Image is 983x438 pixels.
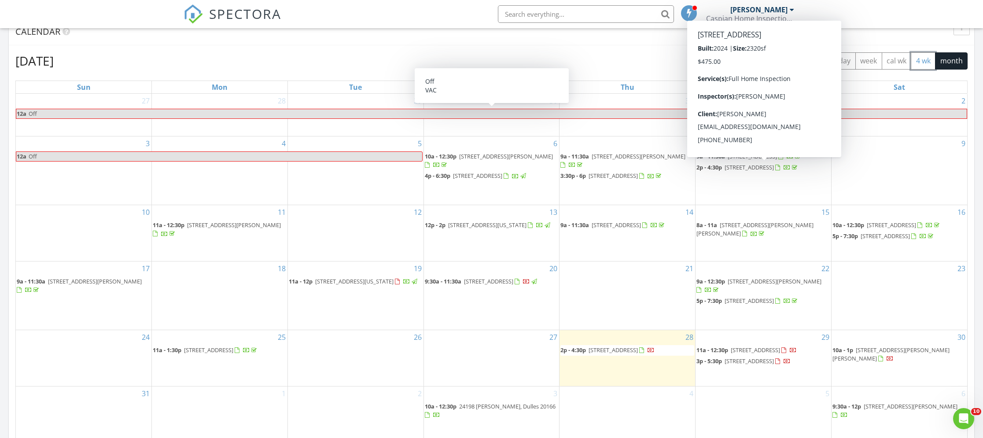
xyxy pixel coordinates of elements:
[15,52,54,70] h2: [DATE]
[552,136,559,151] a: Go to August 6, 2025
[832,231,966,242] a: 5p - 7:30p [STREET_ADDRESS]
[280,386,287,401] a: Go to September 1, 2025
[289,277,419,285] a: 11a - 12p [STREET_ADDRESS][US_STATE]
[75,81,92,93] a: Sunday
[560,221,666,229] a: 9a - 11:30a [STREET_ADDRESS]
[560,152,685,169] a: 9a - 11:30a [STREET_ADDRESS][PERSON_NAME]
[831,94,967,136] td: Go to August 2, 2025
[16,330,152,386] td: Go to August 24, 2025
[184,12,281,30] a: SPECTORA
[731,52,763,70] button: [DATE]
[153,221,184,229] span: 11a - 12:30p
[140,330,151,344] a: Go to August 24, 2025
[287,386,423,438] td: Go to September 2, 2025
[696,163,722,171] span: 2p - 4:30p
[315,277,394,285] span: [STREET_ADDRESS][US_STATE]
[210,81,229,93] a: Monday
[696,357,791,365] a: 3p - 5:30p [STREET_ADDRESS]
[276,94,287,108] a: Go to July 28, 2025
[187,221,281,229] span: [STREET_ADDRESS][PERSON_NAME]
[832,346,853,354] span: 10a - 1p
[832,220,966,231] a: 10a - 12:30p [STREET_ADDRESS]
[696,356,830,367] a: 3p - 5:30p [STREET_ADDRESS]
[824,136,831,151] a: Go to August 8, 2025
[425,171,559,181] a: 4p - 6:30p [STREET_ADDRESS]
[814,52,834,70] button: list
[560,345,694,356] a: 2p - 4:30p [STREET_ADDRESS]
[16,261,152,330] td: Go to August 17, 2025
[696,277,725,285] span: 9a - 12:30p
[560,152,589,160] span: 9a - 11:30a
[696,205,832,261] td: Go to August 15, 2025
[16,136,152,205] td: Go to August 3, 2025
[619,81,636,93] a: Thursday
[412,330,423,344] a: Go to August 26, 2025
[855,52,882,70] button: week
[911,52,935,70] button: 4 wk
[560,205,696,261] td: Go to August 14, 2025
[560,172,586,180] span: 3:30p - 6p
[184,346,233,354] span: [STREET_ADDRESS]
[423,386,560,438] td: Go to September 3, 2025
[347,81,364,93] a: Tuesday
[152,94,288,136] td: Go to July 28, 2025
[459,402,556,410] span: 24198 [PERSON_NAME], Dulles 20166
[152,261,288,330] td: Go to August 18, 2025
[453,172,502,180] span: [STREET_ADDRESS]
[696,346,797,354] a: 11a - 12:30p [STREET_ADDRESS]
[560,346,655,354] a: 2p - 4:30p [STREET_ADDRESS]
[971,408,981,415] span: 10
[48,277,142,285] span: [STREET_ADDRESS][PERSON_NAME]
[696,163,799,171] a: 2p - 4:30p [STREET_ADDRESS]
[425,401,559,420] a: 10a - 12:30p 24198 [PERSON_NAME], Dulles 20166
[423,205,560,261] td: Go to August 13, 2025
[684,261,695,276] a: Go to August 21, 2025
[560,346,586,354] span: 2p - 4:30p
[696,346,728,354] span: 11a - 12:30p
[725,357,774,365] span: [STREET_ADDRESS]
[16,386,152,438] td: Go to August 31, 2025
[730,5,788,14] div: [PERSON_NAME]
[548,330,559,344] a: Go to August 27, 2025
[16,109,27,118] span: 12a
[412,261,423,276] a: Go to August 19, 2025
[960,94,967,108] a: Go to August 2, 2025
[287,330,423,386] td: Go to August 26, 2025
[728,152,777,160] span: [STREET_ADDRESS]
[482,81,501,93] a: Wednesday
[684,94,695,108] a: Go to July 31, 2025
[412,205,423,219] a: Go to August 12, 2025
[956,330,967,344] a: Go to August 30, 2025
[696,357,722,365] span: 3p - 5:30p
[696,136,832,205] td: Go to August 8, 2025
[416,386,423,401] a: Go to September 2, 2025
[560,221,589,229] span: 9a - 11:30a
[688,386,695,401] a: Go to September 4, 2025
[423,261,560,330] td: Go to August 20, 2025
[832,402,957,419] a: 9:30a - 12p [STREET_ADDRESS][PERSON_NAME]
[696,297,722,305] span: 5p - 7:30p
[153,220,287,239] a: 11a - 12:30p [STREET_ADDRESS][PERSON_NAME]
[17,277,142,294] a: 9a - 11:30a [STREET_ADDRESS][PERSON_NAME]
[425,277,461,285] span: 9:30a - 11:30a
[688,136,695,151] a: Go to August 7, 2025
[953,408,974,429] iframe: Intercom live chat
[425,221,552,229] a: 12p - 2p [STREET_ADDRESS][US_STATE]
[464,277,513,285] span: [STREET_ADDRESS]
[696,152,725,160] span: 9a - 11:30a
[276,261,287,276] a: Go to August 18, 2025
[144,136,151,151] a: Go to August 3, 2025
[560,261,696,330] td: Go to August 21, 2025
[960,386,967,401] a: Go to September 6, 2025
[832,232,858,240] span: 5p - 7:30p
[832,401,966,420] a: 9:30a - 12p [STREET_ADDRESS][PERSON_NAME]
[416,136,423,151] a: Go to August 5, 2025
[425,276,559,287] a: 9:30a - 11:30a [STREET_ADDRESS]
[425,172,450,180] span: 4p - 6:30p
[832,221,864,229] span: 10a - 12:30p
[864,402,957,410] span: [STREET_ADDRESS][PERSON_NAME]
[769,52,789,70] button: Previous month
[560,220,694,231] a: 9a - 11:30a [STREET_ADDRESS]
[17,276,151,295] a: 9a - 11:30a [STREET_ADDRESS][PERSON_NAME]
[448,221,526,229] span: [STREET_ADDRESS][US_STATE]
